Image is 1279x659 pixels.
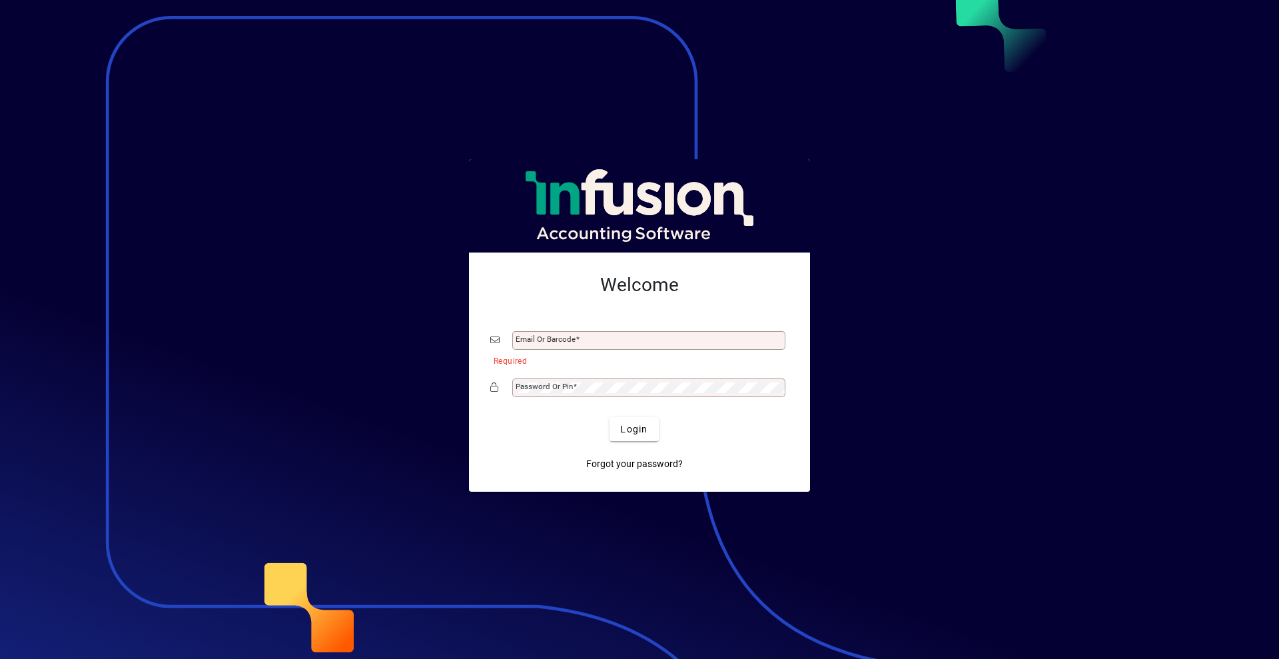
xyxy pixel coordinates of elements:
[494,353,778,367] mat-error: Required
[516,382,573,391] mat-label: Password or Pin
[610,417,658,441] button: Login
[581,452,688,476] a: Forgot your password?
[586,457,683,471] span: Forgot your password?
[620,422,647,436] span: Login
[490,274,789,297] h2: Welcome
[516,334,576,344] mat-label: Email or Barcode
